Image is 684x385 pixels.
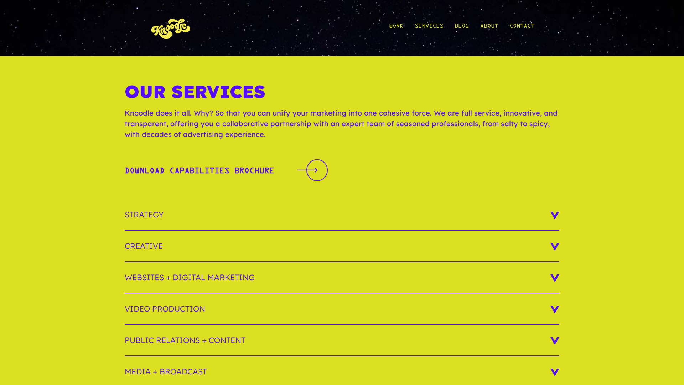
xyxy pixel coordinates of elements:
[509,11,534,45] a: Contact
[125,293,559,325] h3: Video Production
[125,262,559,293] h3: Websites + Digital Marketing
[455,11,469,45] a: Blog
[415,11,443,45] a: Services
[125,199,559,231] h3: Strategy
[125,325,559,356] h3: Public Relations + Content
[389,11,403,45] a: Work
[125,108,559,147] p: Knoodle does it all. Why? So that you can unify your marketing into one cohesive force. We are fu...
[150,11,192,45] img: KnoLogo(yellow)
[125,158,328,182] a: Download Capabilities BrochureDownload Capabilities Brochure
[480,11,498,45] a: About
[125,81,559,108] h1: Our Services
[125,231,559,262] h3: Creative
